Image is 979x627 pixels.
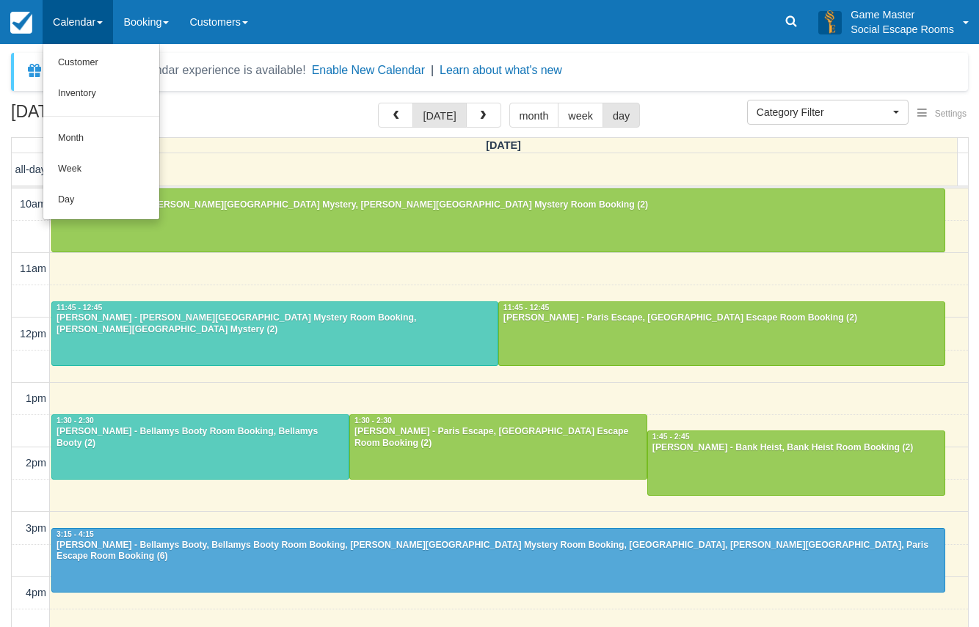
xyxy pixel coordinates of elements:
span: Category Filter [757,105,889,120]
a: Month [43,123,159,154]
div: [PERSON_NAME] - Paris Escape, [GEOGRAPHIC_DATA] Escape Room Booking (2) [503,312,941,324]
span: 11:45 - 12:45 [57,304,102,312]
span: 11am [20,263,46,274]
div: [PERSON_NAME] - Paris Escape, [GEOGRAPHIC_DATA] Escape Room Booking (2) [354,426,643,450]
span: 4pm [26,587,46,598]
span: 3:15 - 4:15 [57,530,94,538]
a: 3:15 - 4:15[PERSON_NAME] - Bellamys Booty, Bellamys Booty Room Booking, [PERSON_NAME][GEOGRAPHIC_... [51,528,945,593]
a: Inventory [43,78,159,109]
span: 11:45 - 12:45 [503,304,549,312]
div: [PERSON_NAME] - [PERSON_NAME][GEOGRAPHIC_DATA] Mystery Room Booking, [PERSON_NAME][GEOGRAPHIC_DAT... [56,312,494,336]
span: 3pm [26,522,46,534]
button: Settings [909,103,975,125]
span: 12pm [20,328,46,340]
span: 10am [20,198,46,210]
div: [PERSON_NAME] - [PERSON_NAME][GEOGRAPHIC_DATA] Mystery, [PERSON_NAME][GEOGRAPHIC_DATA] Mystery Ro... [56,199,941,211]
div: A new Booking Calendar experience is available! [49,62,306,79]
p: Social Escape Rooms [851,22,954,37]
a: 1:45 - 2:45[PERSON_NAME] - Bank Heist, Bank Heist Room Booking (2) [647,430,945,495]
span: 1pm [26,392,46,404]
span: 1:30 - 2:30 [57,417,94,425]
span: all-day [15,164,46,175]
div: [PERSON_NAME] - Bellamys Booty, Bellamys Booty Room Booking, [PERSON_NAME][GEOGRAPHIC_DATA] Myste... [56,540,941,563]
span: Settings [935,109,967,119]
button: day [603,103,640,128]
img: A3 [818,10,842,34]
a: 11:45 - 12:45[PERSON_NAME] - [PERSON_NAME][GEOGRAPHIC_DATA] Mystery Room Booking, [PERSON_NAME][G... [51,301,498,366]
button: week [558,103,603,128]
a: 10:00 - 11:00[PERSON_NAME] - [PERSON_NAME][GEOGRAPHIC_DATA] Mystery, [PERSON_NAME][GEOGRAPHIC_DAT... [51,188,945,253]
a: 1:30 - 2:30[PERSON_NAME] - Paris Escape, [GEOGRAPHIC_DATA] Escape Room Booking (2) [349,414,647,479]
a: 11:45 - 12:45[PERSON_NAME] - Paris Escape, [GEOGRAPHIC_DATA] Escape Room Booking (2) [498,301,945,366]
button: [DATE] [412,103,466,128]
span: | [431,64,434,76]
span: [DATE] [486,139,521,151]
a: Learn about what's new [440,64,562,76]
a: Day [43,185,159,216]
a: 1:30 - 2:30[PERSON_NAME] - Bellamys Booty Room Booking, Bellamys Booty (2) [51,414,349,479]
img: checkfront-main-nav-mini-logo.png [10,12,32,34]
span: 2pm [26,457,46,469]
span: 1:45 - 2:45 [652,433,690,441]
h2: [DATE] [11,103,197,130]
span: 1:30 - 2:30 [354,417,392,425]
div: [PERSON_NAME] - Bellamys Booty Room Booking, Bellamys Booty (2) [56,426,345,450]
div: [PERSON_NAME] - Bank Heist, Bank Heist Room Booking (2) [652,442,941,454]
button: Category Filter [747,100,909,125]
button: Enable New Calendar [312,63,425,78]
a: Customer [43,48,159,78]
button: month [509,103,559,128]
ul: Calendar [43,44,160,220]
p: Game Master [851,7,954,22]
a: Week [43,154,159,185]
